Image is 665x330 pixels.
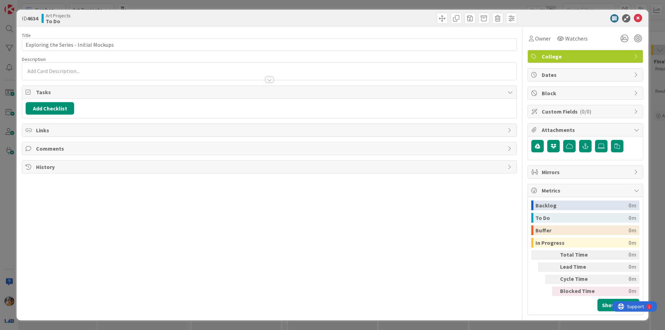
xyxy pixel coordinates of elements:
div: 0m [601,250,636,260]
div: In Progress [535,238,629,248]
span: Art Projects [46,13,71,18]
div: 0m [629,238,636,248]
span: Owner [535,34,551,43]
span: Block [542,89,630,97]
span: History [36,163,504,171]
div: 0m [601,262,636,272]
span: Comments [36,144,504,153]
span: Watchers [565,34,588,43]
input: type card name here... [22,38,517,51]
div: Cycle Time [560,275,598,284]
span: Support [15,1,32,9]
div: 0m [629,200,636,210]
div: 0m [601,287,636,296]
span: ID [22,14,38,23]
button: Show Details [597,299,639,311]
div: 0m [629,225,636,235]
span: College [542,52,630,61]
span: Links [36,126,504,134]
span: Dates [542,71,630,79]
span: Tasks [36,88,504,96]
b: 4634 [27,15,38,22]
button: Add Checklist [26,102,74,115]
label: Title [22,32,31,38]
div: Backlog [535,200,629,210]
span: Metrics [542,186,630,195]
span: Custom Fields [542,107,630,116]
div: Total Time [560,250,598,260]
b: To Do [46,18,71,24]
div: Lead Time [560,262,598,272]
div: 0m [601,275,636,284]
span: Description [22,56,46,62]
div: 1 [36,3,38,8]
div: Blocked Time [560,287,598,296]
span: Mirrors [542,168,630,176]
span: ( 0/0 ) [580,108,591,115]
div: 0m [629,213,636,223]
div: To Do [535,213,629,223]
div: Buffer [535,225,629,235]
span: Attachments [542,126,630,134]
